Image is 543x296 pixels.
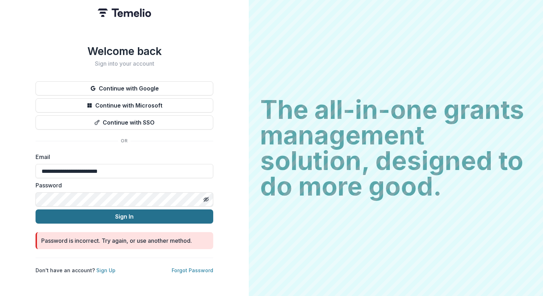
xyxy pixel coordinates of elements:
[36,209,213,224] button: Sign In
[36,60,213,67] h2: Sign into your account
[41,236,192,245] div: Password is incorrect. Try again, or use another method.
[96,267,115,273] a: Sign Up
[98,9,151,17] img: Temelio
[36,115,213,130] button: Continue with SSO
[36,81,213,95] button: Continue with Google
[36,267,115,274] p: Don't have an account?
[36,181,209,190] label: Password
[36,45,213,57] h1: Welcome back
[36,98,213,113] button: Continue with Microsoft
[172,267,213,273] a: Forgot Password
[36,153,209,161] label: Email
[200,194,212,205] button: Toggle password visibility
